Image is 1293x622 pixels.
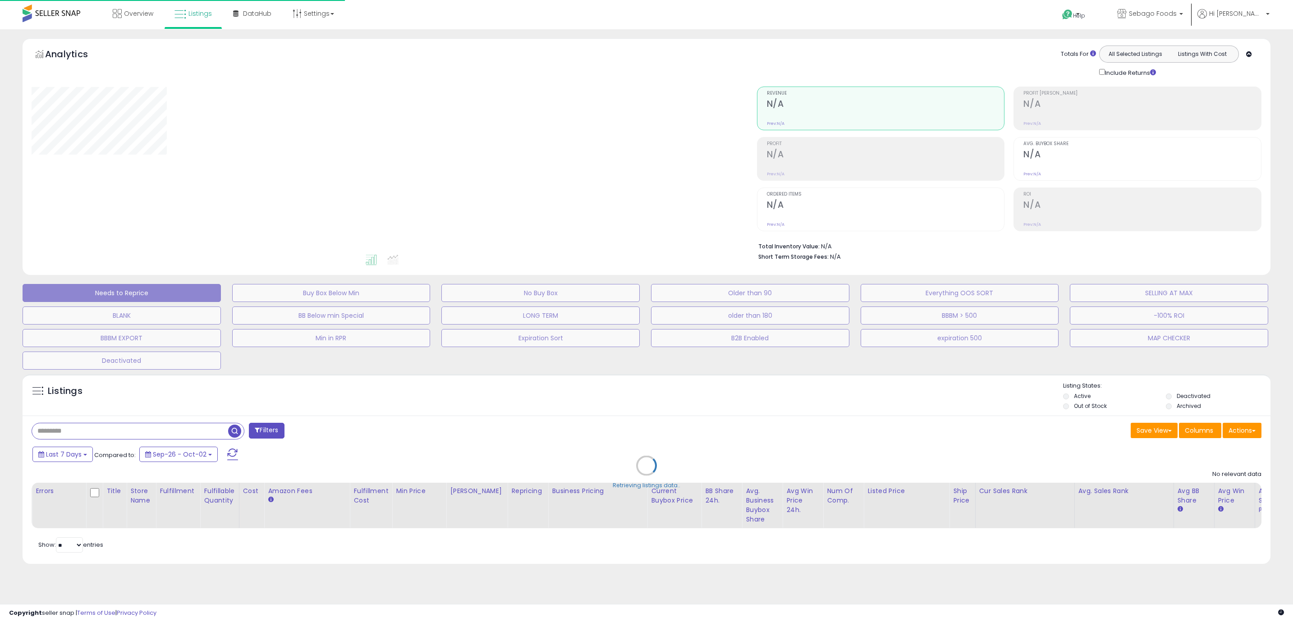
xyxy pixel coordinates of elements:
[23,329,221,347] button: BBBM EXPORT
[1070,306,1268,325] button: -100% ROI
[758,253,829,261] b: Short Term Storage Fees:
[23,352,221,370] button: Deactivated
[758,242,820,250] b: Total Inventory Value:
[1023,121,1041,126] small: Prev: N/A
[758,240,1255,251] li: N/A
[441,329,640,347] button: Expiration Sort
[830,252,841,261] span: N/A
[1070,284,1268,302] button: SELLING AT MAX
[1169,48,1236,60] button: Listings With Cost
[1023,192,1261,197] span: ROI
[1062,9,1073,20] i: Get Help
[767,200,1004,212] h2: N/A
[1023,91,1261,96] span: Profit [PERSON_NAME]
[613,481,680,489] div: Retrieving listings data..
[767,222,784,227] small: Prev: N/A
[1055,2,1103,29] a: Help
[1023,99,1261,111] h2: N/A
[767,149,1004,161] h2: N/A
[1023,222,1041,227] small: Prev: N/A
[1023,149,1261,161] h2: N/A
[1023,142,1261,146] span: Avg. Buybox Share
[767,142,1004,146] span: Profit
[1073,12,1085,19] span: Help
[767,91,1004,96] span: Revenue
[767,121,784,126] small: Prev: N/A
[767,192,1004,197] span: Ordered Items
[124,9,153,18] span: Overview
[1197,9,1270,29] a: Hi [PERSON_NAME]
[1070,329,1268,347] button: MAP CHECKER
[1023,200,1261,212] h2: N/A
[45,48,105,63] h5: Analytics
[188,9,212,18] span: Listings
[243,9,271,18] span: DataHub
[23,306,221,325] button: BLANK
[23,284,221,302] button: Needs to Reprice
[232,284,431,302] button: Buy Box Below Min
[1092,67,1167,78] div: Include Returns
[651,329,849,347] button: B2B Enabled
[232,329,431,347] button: Min in RPR
[861,284,1059,302] button: Everything OOS SORT
[651,306,849,325] button: older than 180
[767,99,1004,111] h2: N/A
[767,171,784,177] small: Prev: N/A
[861,306,1059,325] button: BBBM > 500
[1102,48,1169,60] button: All Selected Listings
[441,306,640,325] button: LONG TERM
[1129,9,1177,18] span: Sebago Foods
[441,284,640,302] button: No Buy Box
[1061,50,1096,59] div: Totals For
[861,329,1059,347] button: expiration 500
[1023,171,1041,177] small: Prev: N/A
[232,306,431,325] button: BB Below min Special
[1209,9,1263,18] span: Hi [PERSON_NAME]
[651,284,849,302] button: Older than 90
